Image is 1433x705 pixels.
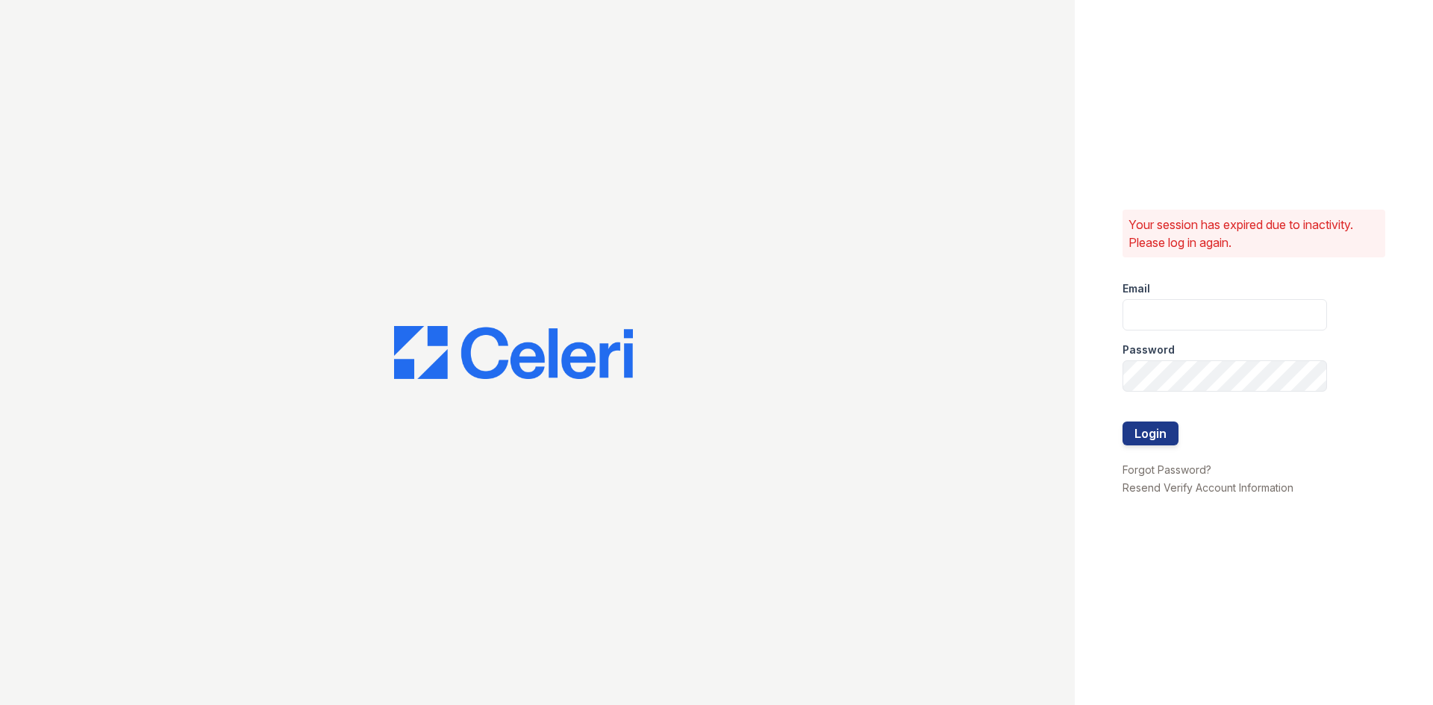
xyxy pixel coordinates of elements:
[394,326,633,380] img: CE_Logo_Blue-a8612792a0a2168367f1c8372b55b34899dd931a85d93a1a3d3e32e68fde9ad4.png
[1123,281,1150,296] label: Email
[1123,422,1178,445] button: Login
[1123,463,1211,476] a: Forgot Password?
[1123,481,1293,494] a: Resend Verify Account Information
[1123,342,1175,357] label: Password
[1128,216,1379,251] p: Your session has expired due to inactivity. Please log in again.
